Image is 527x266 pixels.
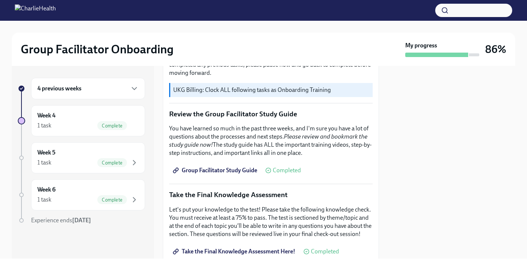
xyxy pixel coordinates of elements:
[169,244,301,259] a: Take the Final Knowledge Assessment Here!
[31,217,91,224] span: Experience ends
[273,167,301,173] span: Completed
[37,84,81,93] h6: 4 previous weeks
[21,42,174,57] h2: Group Facilitator Onboarding
[169,190,373,200] p: Take the Final Knowledge Assessment
[37,122,51,130] div: 1 task
[72,217,91,224] strong: [DATE]
[174,248,295,255] span: Take the Final Knowledge Assessment Here!
[169,163,262,178] a: Group Facilitator Study Guide
[174,167,257,174] span: Group Facilitator Study Guide
[37,159,51,167] div: 1 task
[31,78,145,99] div: 4 previous weeks
[173,86,370,94] p: UKG Billing: Clock ALL following tasks as Onboarding Training
[169,124,373,157] p: You have learned so much in the past three weeks, and I'm sure you have a lot of questions about ...
[37,149,56,157] h6: Week 5
[97,160,127,166] span: Complete
[37,186,56,194] h6: Week 6
[37,196,51,204] div: 1 task
[97,123,127,129] span: Complete
[485,43,506,56] h3: 86%
[18,105,145,136] a: Week 41 taskComplete
[169,206,373,238] p: Let's put your knowledge to the test! Please take the following knowledge check. You must receive...
[15,4,56,16] img: CharlieHealth
[18,142,145,173] a: Week 51 taskComplete
[18,179,145,210] a: Week 61 taskComplete
[311,249,339,255] span: Completed
[405,41,437,50] strong: My progress
[97,197,127,203] span: Complete
[37,112,56,120] h6: Week 4
[169,109,373,119] p: Review the Group Facilitator Study Guide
